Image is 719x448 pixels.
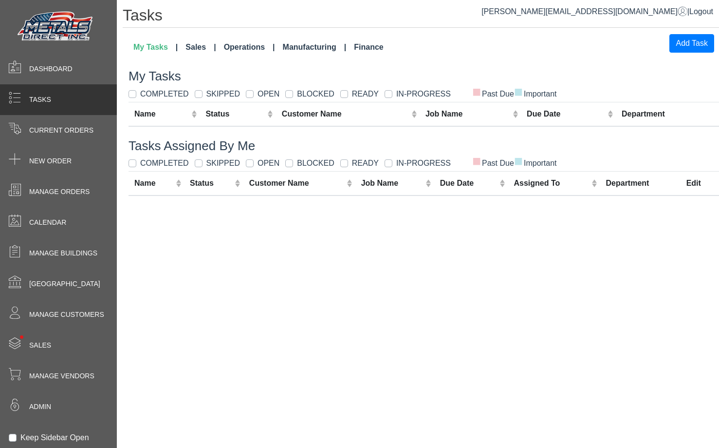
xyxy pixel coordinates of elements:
div: Assigned To [514,177,590,189]
a: Operations [220,38,279,57]
span: Manage Orders [29,187,90,197]
div: Status [205,108,265,120]
span: Past Due [472,90,514,98]
label: IN-PROGRESS [396,88,451,100]
label: COMPLETED [140,157,189,169]
a: Manufacturing [279,38,350,57]
div: Due Date [527,108,605,120]
span: Current Orders [29,125,93,136]
div: Customer Name [282,108,409,120]
label: READY [352,88,379,100]
span: Logout [689,7,713,16]
a: [PERSON_NAME][EMAIL_ADDRESS][DOMAIN_NAME] [481,7,687,16]
span: ■ [514,157,523,164]
span: • [9,321,34,353]
div: Name [134,108,189,120]
h3: My Tasks [129,69,719,84]
label: BLOCKED [297,157,334,169]
div: | [481,6,713,18]
span: Admin [29,402,51,412]
div: Edit [686,177,713,189]
span: Sales [29,340,51,351]
span: Manage Vendors [29,371,94,381]
span: Dashboard [29,64,73,74]
span: Past Due [472,159,514,167]
div: Department [606,177,675,189]
img: Metals Direct Inc Logo [15,9,97,45]
div: Job Name [425,108,510,120]
span: [GEOGRAPHIC_DATA] [29,279,100,289]
span: ■ [472,157,481,164]
button: Add Task [669,34,714,53]
label: SKIPPED [206,88,240,100]
label: Keep Sidebar Open [20,432,89,444]
span: ■ [514,88,523,95]
h3: Tasks Assigned By Me [129,138,719,154]
label: READY [352,157,379,169]
span: Manage Customers [29,310,104,320]
span: Manage Buildings [29,248,97,258]
div: Customer Name [249,177,344,189]
div: Name [134,177,173,189]
span: ■ [472,88,481,95]
span: New Order [29,156,72,166]
div: Due Date [440,177,497,189]
label: OPEN [258,88,279,100]
label: IN-PROGRESS [396,157,451,169]
span: Important [514,90,557,98]
div: Status [190,177,232,189]
label: OPEN [258,157,279,169]
label: BLOCKED [297,88,334,100]
a: Sales [182,38,220,57]
span: Important [514,159,557,167]
label: SKIPPED [206,157,240,169]
span: Calendar [29,217,66,228]
a: Finance [350,38,387,57]
div: Department [622,108,713,120]
label: COMPLETED [140,88,189,100]
h1: Tasks [123,6,719,28]
span: Tasks [29,95,51,105]
div: Job Name [361,177,424,189]
a: My Tasks [129,38,182,57]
